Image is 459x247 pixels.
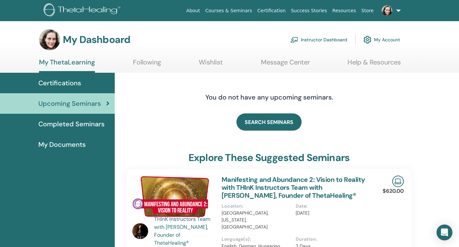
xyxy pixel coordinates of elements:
span: My Documents [38,140,86,149]
a: Following [133,58,161,71]
a: Message Center [261,58,310,71]
a: Success Stories [288,5,330,17]
a: Courses & Seminars [203,5,255,17]
span: Upcoming Seminars [38,99,101,108]
a: My Account [363,32,400,47]
span: Completed Seminars [38,119,104,129]
span: SEARCH SEMINARS [245,119,293,126]
a: Certification [255,5,288,17]
a: Resources [330,5,359,17]
p: Language(s) : [222,236,292,243]
img: default.jpg [382,5,392,16]
img: logo.png [44,3,123,18]
img: cog.svg [363,34,371,45]
span: Certifications [38,78,81,88]
h3: My Dashboard [63,34,130,46]
a: THInK Instructors Team with [PERSON_NAME], Founder of ThetaHealing® [154,215,215,247]
a: Instructor Dashboard [290,32,347,47]
h4: You do not have any upcoming seminars. [165,93,373,101]
h3: explore these suggested seminars [188,152,350,164]
img: chalkboard-teacher.svg [290,37,298,43]
a: Help & Resources [348,58,401,71]
p: $620.00 [383,187,404,195]
p: Duration : [296,236,366,243]
a: SEARCH SEMINARS [236,113,302,131]
img: default.jpg [39,29,60,50]
a: Store [359,5,376,17]
p: [DATE] [296,210,366,217]
p: Date : [296,203,366,210]
img: Manifesting and Abundance 2: Vision to Reality [132,176,214,217]
p: [GEOGRAPHIC_DATA], [US_STATE], [GEOGRAPHIC_DATA] [222,210,292,230]
img: Live Online Seminar [392,176,404,187]
a: My ThetaLearning [39,58,95,73]
a: Wishlist [199,58,223,71]
p: Location : [222,203,292,210]
img: default.jpg [132,223,148,239]
div: Open Intercom Messenger [437,225,452,240]
a: Manifesting and Abundance 2: Vision to Reality with THInK Instructors Team with [PERSON_NAME], Fo... [222,175,365,200]
a: About [184,5,202,17]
